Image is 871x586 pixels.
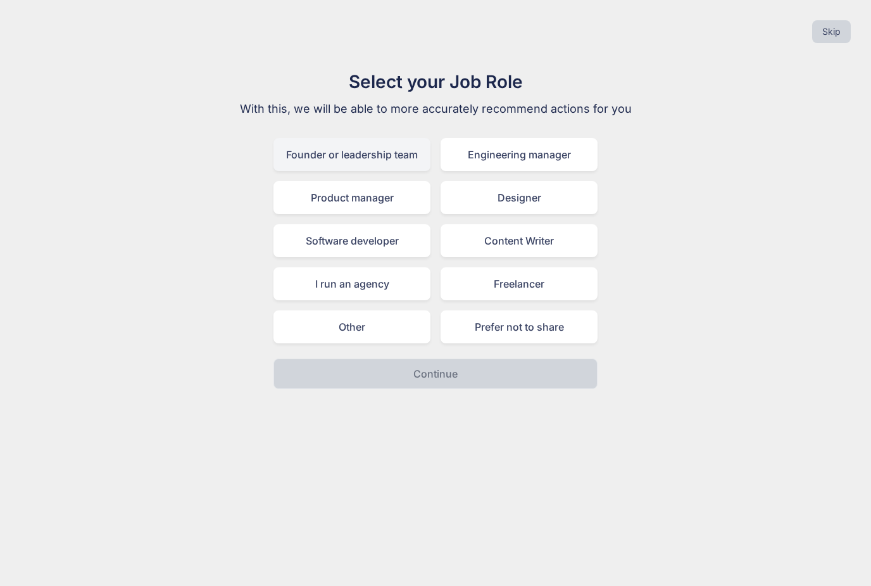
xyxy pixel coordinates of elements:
div: Content Writer [441,224,598,257]
div: Software developer [273,224,430,257]
div: Prefer not to share [441,310,598,343]
p: Continue [413,366,458,381]
div: Engineering manager [441,138,598,171]
div: Other [273,310,430,343]
div: I run an agency [273,267,430,300]
button: Continue [273,359,598,389]
p: With this, we will be able to more accurately recommend actions for you [223,100,648,118]
button: Skip [812,20,851,43]
div: Product manager [273,181,430,214]
h1: Select your Job Role [223,68,648,95]
div: Founder or leadership team [273,138,430,171]
div: Designer [441,181,598,214]
div: Freelancer [441,267,598,300]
